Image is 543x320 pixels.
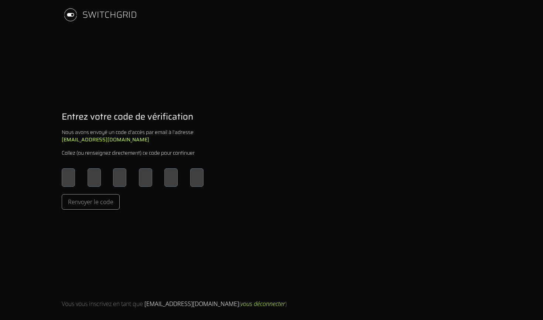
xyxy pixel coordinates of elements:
[62,128,204,143] div: Nous avons envoyé un code d'accès par email à l'adresse
[62,135,149,144] b: [EMAIL_ADDRESS][DOMAIN_NAME]
[164,168,178,187] input: Please enter OTP character 5
[62,149,195,156] div: Collez (ou renseignez directement) ce code pour continuer
[139,168,152,187] input: Please enter OTP character 4
[88,168,101,187] input: Please enter OTP character 2
[62,111,193,123] h1: Entrez votre code de vérification
[62,299,287,308] div: Vous vous inscrivez en tant que ( )
[62,168,75,187] input: Please enter OTP character 1
[144,300,239,308] span: [EMAIL_ADDRESS][DOMAIN_NAME]
[82,9,137,21] div: SWITCHGRID
[62,194,120,210] button: Renvoyer le code
[113,168,126,187] input: Please enter OTP character 3
[68,197,113,206] span: Renvoyer le code
[240,300,285,308] span: vous déconnecter
[190,168,204,187] input: Please enter OTP character 6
